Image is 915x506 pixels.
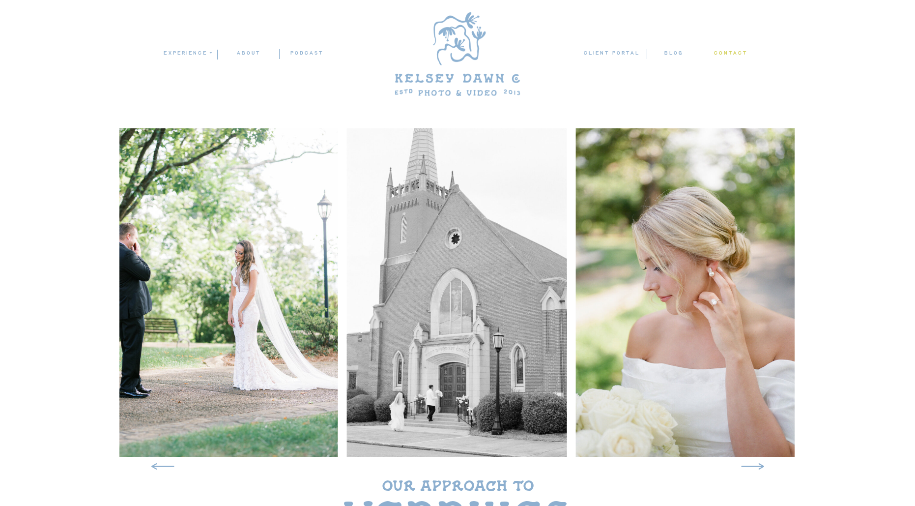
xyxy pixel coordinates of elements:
[714,49,748,59] a: contact
[341,479,574,496] p: our approach to
[280,49,334,58] a: podcast
[583,49,642,59] a: client portal
[218,49,279,58] a: ABOUT
[163,49,211,58] a: experience
[647,49,700,58] a: blog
